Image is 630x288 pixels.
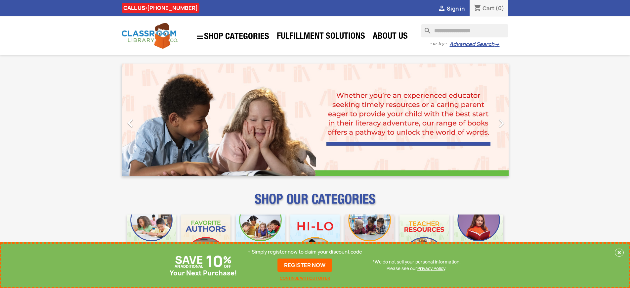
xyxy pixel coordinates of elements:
a:  Sign in [438,5,465,12]
i:  [196,33,204,41]
ul: Carousel container [122,64,509,176]
img: CLC_Favorite_Authors_Mobile.jpg [181,215,231,264]
img: CLC_HiLo_Mobile.jpg [290,215,340,264]
input: Search [421,24,508,37]
i:  [122,115,139,131]
img: CLC_Dyslexia_Mobile.jpg [454,215,503,264]
span: - or try - [430,40,449,47]
a: Previous [122,64,180,176]
img: CLC_Fiction_Nonfiction_Mobile.jpg [345,215,394,264]
img: CLC_Phonics_And_Decodables_Mobile.jpg [236,215,285,264]
i: search [421,24,429,32]
a: SHOP CATEGORIES [193,29,273,44]
img: Classroom Library Company [122,23,178,49]
p: SHOP OUR CATEGORIES [122,197,509,209]
span: → [494,41,499,48]
a: Fulfillment Solutions [273,30,368,44]
a: [PHONE_NUMBER] [147,4,198,12]
img: CLC_Bulk_Mobile.jpg [127,215,176,264]
i:  [438,5,446,13]
span: Sign in [447,5,465,12]
a: Advanced Search→ [449,41,499,48]
img: CLC_Teacher_Resources_Mobile.jpg [399,215,449,264]
i:  [493,115,510,131]
i: shopping_cart [474,5,482,13]
span: (0) [495,5,504,12]
div: CALL US: [122,3,199,13]
span: Cart [483,5,494,12]
a: About Us [369,30,411,44]
a: Next [450,64,509,176]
